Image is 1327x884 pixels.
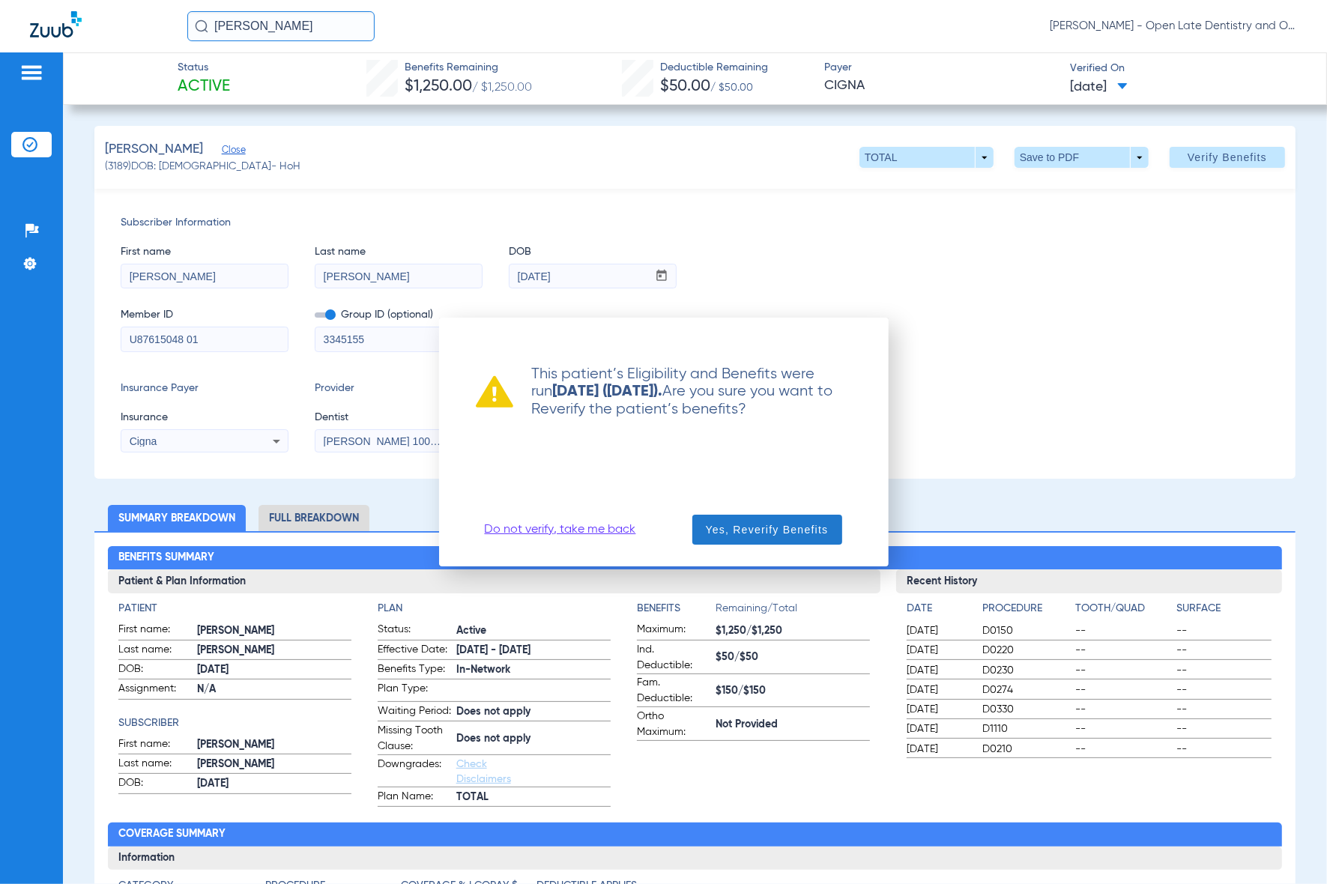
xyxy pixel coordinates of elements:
[485,522,636,537] a: Do not verify, take me back
[513,366,852,418] p: This patient’s Eligibility and Benefits were run Are you sure you want to Reverify the patient’s ...
[692,515,842,545] button: Yes, Reverify Benefits
[553,384,663,399] strong: [DATE] ([DATE]).
[706,522,829,537] span: Yes, Reverify Benefits
[476,375,513,408] img: warning already ran verification recently
[1252,812,1327,884] iframe: Chat Widget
